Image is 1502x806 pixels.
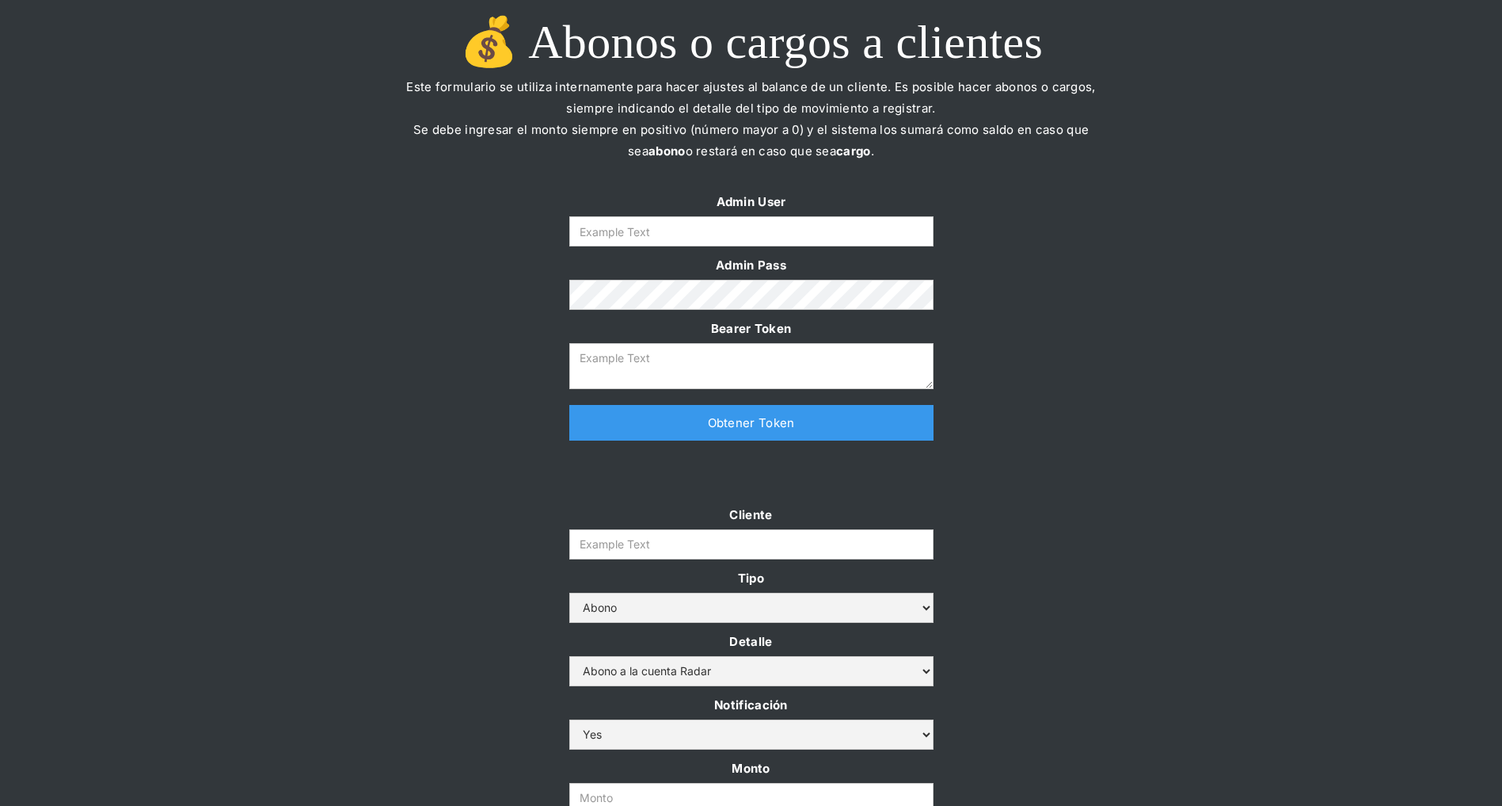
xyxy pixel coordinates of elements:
label: Cliente [569,504,934,525]
label: Notificación [569,694,934,716]
label: Bearer Token [569,318,934,339]
form: Form [569,191,934,389]
label: Admin Pass [569,254,934,276]
input: Example Text [569,216,934,246]
label: Monto [569,758,934,779]
h1: 💰 Abonos o cargos a clientes [395,16,1108,68]
strong: abono [648,143,686,159]
label: Detalle [569,631,934,652]
p: Este formulario se utiliza internamente para hacer ajustes al balance de un cliente. Es posible h... [395,76,1108,183]
label: Admin User [569,191,934,212]
label: Tipo [569,567,934,589]
strong: cargo [836,143,871,159]
a: Obtener Token [569,405,934,441]
input: Example Text [569,529,934,560]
